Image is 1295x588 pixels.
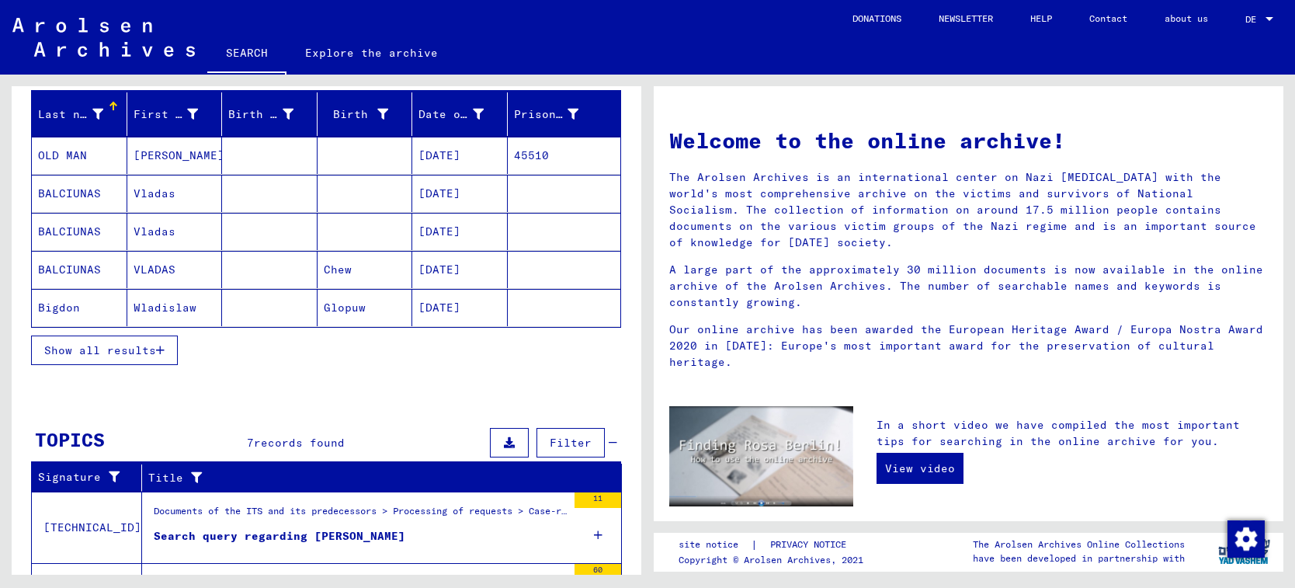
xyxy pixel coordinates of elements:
[247,436,254,450] span: 7
[318,251,413,288] mat-cell: Chew
[877,417,1268,450] p: In a short video we have compiled the most important tips for searching in the online archive for...
[669,406,853,506] img: video.jpg
[412,92,508,136] mat-header-cell: Date of birth
[679,537,751,553] a: site notice
[1215,532,1273,571] img: yv_logo.png
[286,34,457,71] a: Explore the archive
[412,213,508,250] mat-cell: [DATE]
[412,137,508,174] mat-cell: [DATE]
[32,213,127,250] mat-cell: BALCIUNAS
[679,537,865,553] div: |
[32,137,127,174] mat-cell: OLD MAN
[127,137,223,174] mat-cell: [PERSON_NAME]
[127,92,223,136] mat-header-cell: First name
[575,564,621,579] div: 60
[1245,14,1262,25] span: DE
[412,175,508,212] mat-cell: [DATE]
[222,92,318,136] mat-header-cell: Birth name
[31,336,178,365] button: Show all results
[148,470,583,486] div: Title
[127,289,223,326] mat-cell: Wladislaw
[148,465,602,490] div: Title
[973,551,1185,565] p: have been developed in partnership with
[12,18,195,57] img: Arolsen_neg.svg
[508,92,621,136] mat-header-cell: Prisoner #
[38,106,103,123] div: Last name
[418,102,507,127] div: Date of birth
[134,102,222,127] div: First name
[318,92,413,136] mat-header-cell: Birth
[669,322,1268,371] p: Our online archive has been awarded the European Heritage Award / Europa Nostra Award 2020 in [DA...
[536,428,605,458] button: Filter
[32,92,127,136] mat-header-cell: Last name
[324,102,412,127] div: Birth
[669,124,1268,157] h1: Welcome to the online archive!
[154,528,405,545] div: Search query regarding [PERSON_NAME]
[35,426,105,454] div: TOPICS
[154,504,567,526] div: Documents of the ITS and its predecessors > Processing of requests > Case-related files of the IT...
[412,251,508,288] mat-cell: [DATE]
[575,492,621,508] div: 11
[412,289,508,326] mat-cell: [DATE]
[324,106,389,123] div: Birth
[44,343,156,357] span: Show all results
[127,175,223,212] mat-cell: Vladas
[514,106,579,123] div: Prisoner #
[514,102,602,127] div: Prisoner #
[508,137,621,174] mat-cell: 45510
[207,34,286,75] a: SEARCH
[32,175,127,212] mat-cell: BALCIUNAS
[228,106,293,123] div: Birth name
[758,537,865,553] a: PRIVACY NOTICE
[318,289,413,326] mat-cell: Glopuw
[32,289,127,326] mat-cell: Bigdon
[669,169,1268,251] p: The Arolsen Archives is an international center on Nazi [MEDICAL_DATA] with the world's most comp...
[679,553,865,567] p: Copyright © Arolsen Archives, 2021
[134,106,199,123] div: First name
[877,453,963,484] a: View video
[127,213,223,250] mat-cell: Vladas
[973,538,1185,551] p: The Arolsen Archives Online Collections
[228,102,317,127] div: Birth name
[127,251,223,288] mat-cell: VLADAS
[669,262,1268,311] p: A large part of the approximately 30 million documents is now available in the online archive of ...
[550,436,592,450] span: Filter
[38,102,127,127] div: Last name
[32,492,142,563] td: [TECHNICAL_ID]
[38,465,141,490] div: Signature
[1227,520,1265,558] img: Change consent
[254,436,345,450] span: records found
[418,106,484,123] div: Date of birth
[32,251,127,288] mat-cell: BALCIUNAS
[38,469,122,485] div: Signature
